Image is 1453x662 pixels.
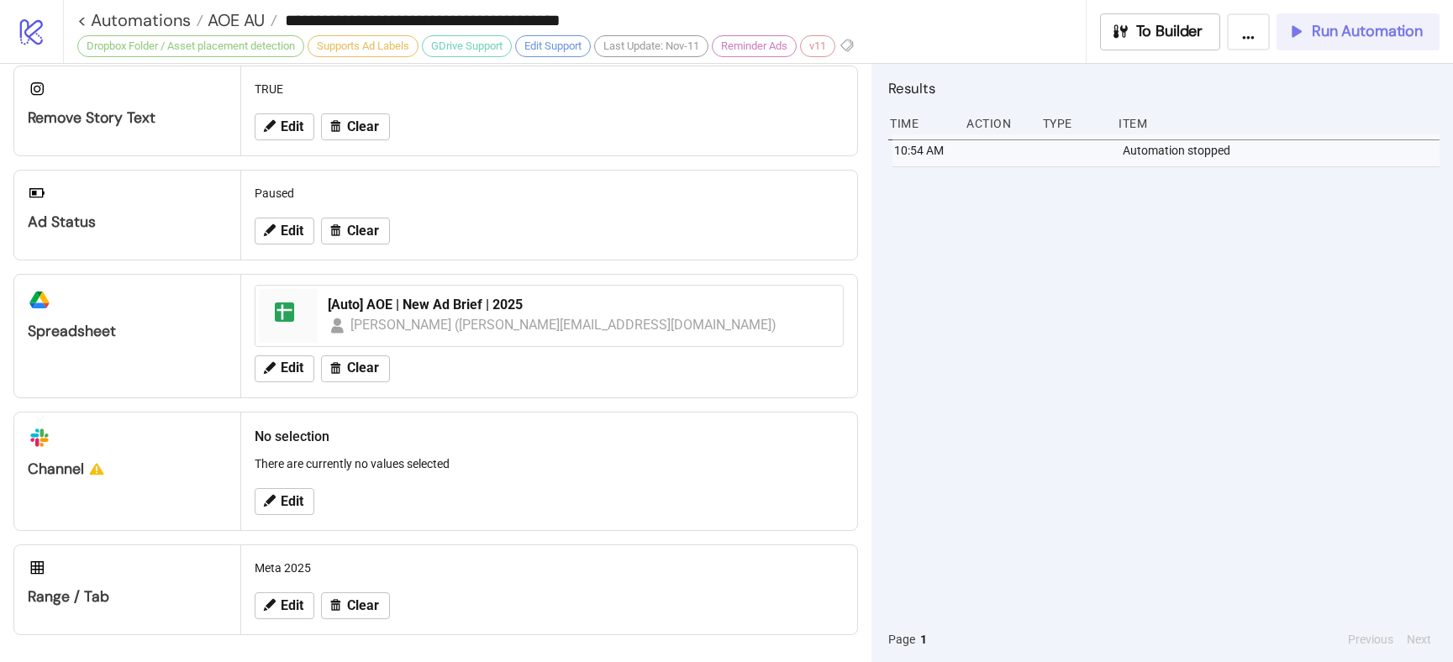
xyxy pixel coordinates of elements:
div: Reminder Ads [712,35,797,57]
span: Page [888,630,915,649]
span: Edit [281,494,303,509]
div: Dropbox Folder / Asset placement detection [77,35,304,57]
button: Edit [255,592,314,619]
span: To Builder [1136,22,1203,41]
div: Last Update: Nov-11 [594,35,708,57]
span: Clear [347,360,379,376]
button: Clear [321,355,390,382]
span: Run Automation [1312,22,1423,41]
div: Meta 2025 [248,552,850,584]
div: Ad Status [28,213,227,232]
button: Clear [321,592,390,619]
div: [PERSON_NAME] ([PERSON_NAME][EMAIL_ADDRESS][DOMAIN_NAME]) [350,314,777,335]
div: v11 [800,35,835,57]
div: [Auto] AOE | New Ad Brief | 2025 [328,296,833,314]
span: Clear [347,598,379,613]
p: There are currently no values selected [255,454,844,473]
span: Edit [281,598,303,613]
div: Edit Support [515,35,591,57]
button: Edit [255,355,314,382]
div: Type [1041,108,1106,139]
div: Channel [28,460,227,479]
h2: No selection [255,426,844,447]
span: Edit [281,223,303,239]
div: Range / Tab [28,587,227,607]
div: Supports Ad Labels [308,35,419,57]
div: Time [888,108,953,139]
button: Clear [321,113,390,140]
span: Edit [281,360,303,376]
button: Edit [255,488,314,515]
span: Edit [281,119,303,134]
button: Edit [255,113,314,140]
span: Clear [347,223,379,239]
div: GDrive Support [422,35,512,57]
div: Item [1117,108,1440,139]
div: Remove Story Text [28,108,227,128]
div: 10:54 AM [892,134,957,166]
div: Paused [248,177,850,209]
div: TRUE [248,73,850,105]
div: Automation stopped [1121,134,1444,166]
a: AOE AU [203,12,277,29]
button: Previous [1343,630,1398,649]
button: Edit [255,218,314,244]
button: ... [1227,13,1270,50]
h2: Results [888,77,1440,99]
button: 1 [915,630,932,649]
button: Next [1402,630,1436,649]
a: < Automations [77,12,203,29]
span: AOE AU [203,9,265,31]
button: Clear [321,218,390,244]
div: Spreadsheet [28,322,227,341]
div: Action [965,108,1029,139]
span: Clear [347,119,379,134]
button: Run Automation [1277,13,1440,50]
button: To Builder [1100,13,1221,50]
